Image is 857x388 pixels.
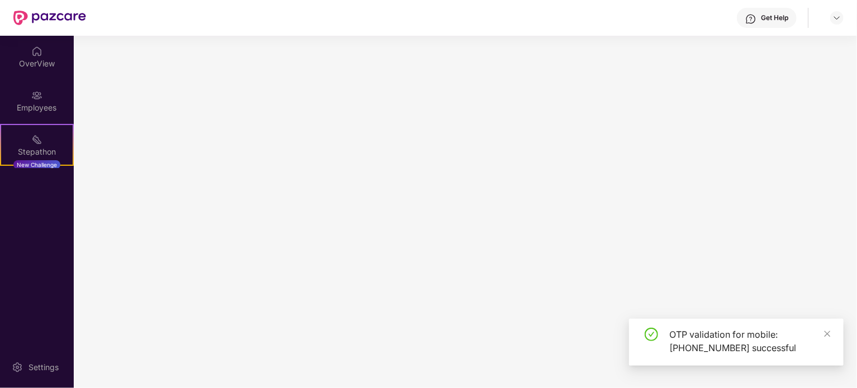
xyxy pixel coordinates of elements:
[823,330,831,338] span: close
[31,134,42,145] img: svg+xml;base64,PHN2ZyB4bWxucz0iaHR0cDovL3d3dy53My5vcmcvMjAwMC9zdmciIHdpZHRoPSIyMSIgaGVpZ2h0PSIyMC...
[1,146,73,157] div: Stepathon
[12,362,23,373] img: svg+xml;base64,PHN2ZyBpZD0iU2V0dGluZy0yMHgyMCIgeG1sbnM9Imh0dHA6Ly93d3cudzMub3JnLzIwMDAvc3ZnIiB3aW...
[645,328,658,341] span: check-circle
[13,160,60,169] div: New Challenge
[669,328,830,355] div: OTP validation for mobile: [PHONE_NUMBER] successful
[745,13,756,25] img: svg+xml;base64,PHN2ZyBpZD0iSGVscC0zMngzMiIgeG1sbnM9Imh0dHA6Ly93d3cudzMub3JnLzIwMDAvc3ZnIiB3aWR0aD...
[761,13,788,22] div: Get Help
[31,46,42,57] img: svg+xml;base64,PHN2ZyBpZD0iSG9tZSIgeG1sbnM9Imh0dHA6Ly93d3cudzMub3JnLzIwMDAvc3ZnIiB3aWR0aD0iMjAiIG...
[31,90,42,101] img: svg+xml;base64,PHN2ZyBpZD0iRW1wbG95ZWVzIiB4bWxucz0iaHR0cDovL3d3dy53My5vcmcvMjAwMC9zdmciIHdpZHRoPS...
[832,13,841,22] img: svg+xml;base64,PHN2ZyBpZD0iRHJvcGRvd24tMzJ4MzIiIHhtbG5zPSJodHRwOi8vd3d3LnczLm9yZy8yMDAwL3N2ZyIgd2...
[25,362,62,373] div: Settings
[13,11,86,25] img: New Pazcare Logo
